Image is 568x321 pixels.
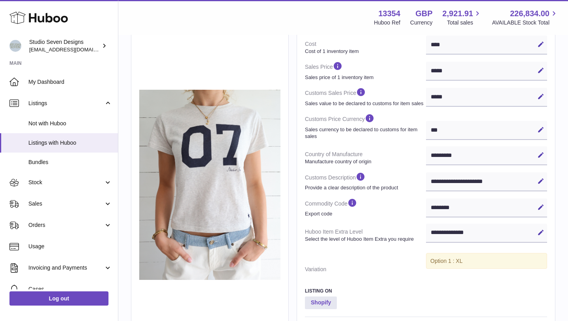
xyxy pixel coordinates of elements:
dt: Commodity Code [305,194,426,221]
dt: Variation [305,262,426,276]
strong: Manufacture country of origin [305,158,424,165]
strong: Sales currency to be declared to customs for item sales [305,126,424,140]
span: Listings [28,100,104,107]
span: Sales [28,200,104,208]
a: Log out [9,291,108,306]
dt: Sales Price [305,58,426,84]
strong: Select the level of Huboo Item Extra you require [305,236,424,243]
div: Currency [410,19,433,26]
strong: Provide a clear description of the product [305,184,424,191]
span: Cases [28,285,112,293]
span: Bundles [28,159,112,166]
dt: Customs Description [305,168,426,194]
span: Usage [28,243,112,250]
img: contact.studiosevendesigns@gmail.com [9,40,21,52]
dt: Huboo Item Extra Level [305,225,426,245]
span: Invoicing and Payments [28,264,104,272]
strong: Shopify [305,296,337,309]
dt: Cost [305,37,426,58]
strong: Export code [305,210,424,217]
strong: 13354 [378,8,400,19]
span: 2,921.91 [443,8,473,19]
dt: Customs Price Currency [305,110,426,143]
span: My Dashboard [28,78,112,86]
strong: Sales value to be declared to customs for item sales [305,100,424,107]
a: 226,834.00 AVAILABLE Stock Total [492,8,559,26]
span: Orders [28,221,104,229]
span: AVAILABLE Stock Total [492,19,559,26]
span: Not with Huboo [28,120,112,127]
strong: Sales price of 1 inventory item [305,74,424,81]
h3: Listing On [305,288,547,294]
span: Stock [28,179,104,186]
div: Studio Seven Designs [29,38,100,53]
span: [EMAIL_ADDRESS][DOMAIN_NAME] [29,46,116,53]
strong: Cost of 1 inventory item [305,48,424,55]
dt: Customs Sales Price [305,84,426,110]
img: 15_a04a6cd1-5da1-4075-a2f7-1bf5e27fd57b.png [139,90,280,280]
span: Listings with Huboo [28,139,112,147]
div: Option 1 : XL [426,253,547,269]
span: 226,834.00 [510,8,549,19]
dt: Country of Manufacture [305,147,426,168]
a: 2,921.91 Total sales [443,8,482,26]
div: Huboo Ref [374,19,400,26]
span: Total sales [447,19,482,26]
strong: GBP [415,8,432,19]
